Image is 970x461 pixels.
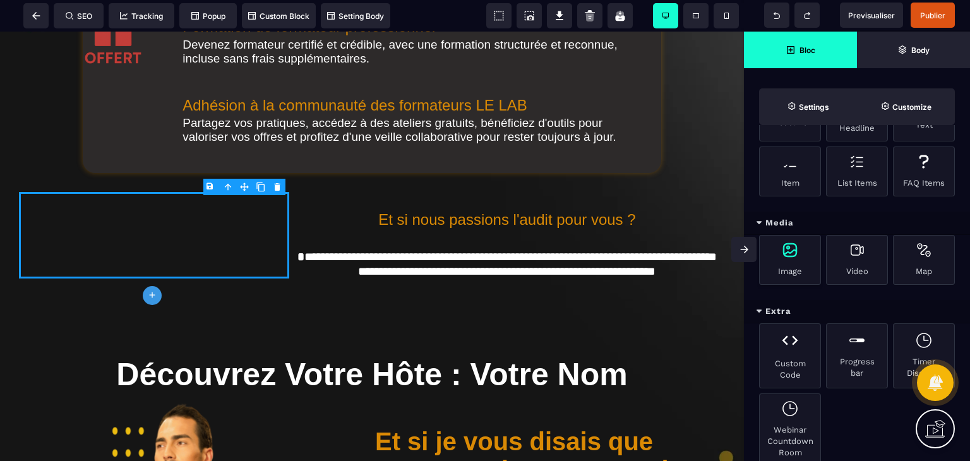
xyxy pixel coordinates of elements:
span: Publier [920,11,945,20]
strong: Bloc [799,45,815,55]
text: Partagez vos pratiques, accédez à des ateliers gratuits, bénéficiez d'outils pour valoriser vos o... [183,85,636,112]
span: Open Layer Manager [857,32,970,68]
div: Extra [744,300,970,323]
span: Tracking [120,11,163,21]
span: Custom Block [248,11,309,21]
div: Custom Code [759,323,821,388]
div: Media [744,212,970,235]
div: FAQ Items [893,147,955,196]
div: Image [759,235,821,285]
span: Setting Body [327,11,384,21]
span: Open Style Manager [857,88,955,125]
div: Video [826,235,888,285]
b: Découvrez Votre Hôte : Votre Nom [116,325,627,361]
text: Devenez formateur certifié et crédible, avec une formation structurée et reconnue, incluse sans f... [183,6,636,34]
span: Popup [191,11,225,21]
div: Map [893,235,955,285]
h2: Et si nous passions l'audit pour vous ? [289,179,725,203]
span: Open Blocks [744,32,857,68]
span: View components [486,3,512,28]
strong: Settings [799,102,829,112]
div: List Items [826,147,888,196]
span: Preview [840,3,903,28]
div: Progress bar [826,323,888,388]
strong: Customize [892,102,931,112]
div: Item [759,147,821,196]
span: SEO [66,11,92,21]
strong: Body [911,45,930,55]
span: Screenshot [517,3,542,28]
div: Timer Discount [893,323,955,388]
span: Settings [759,88,857,125]
span: Previsualiser [848,11,895,20]
h2: Adhésion à la communauté des formateurs LE LAB [183,65,636,83]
